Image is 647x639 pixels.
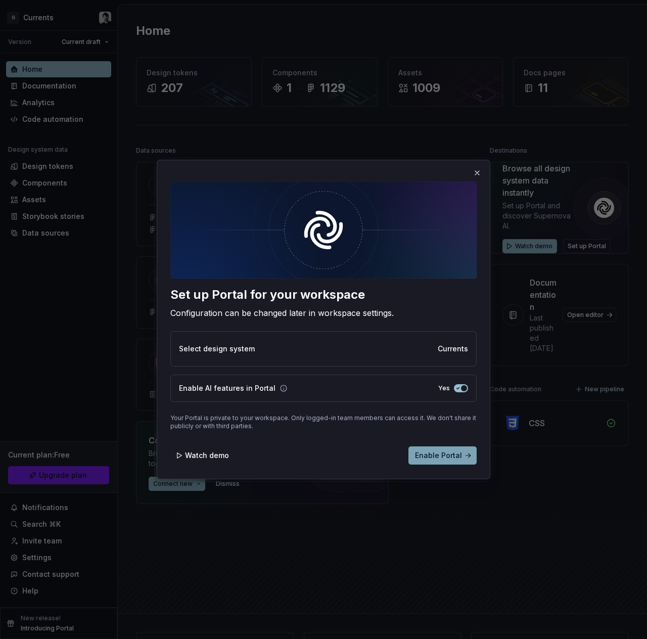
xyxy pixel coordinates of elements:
p: Select design system [179,344,255,354]
div: Set up Portal for your workspace [170,287,477,303]
p: Your Portal is private to your workspace. Only logged-in team members can access it. We don't sha... [170,414,477,430]
label: Yes [438,384,450,392]
div: Configuration can be changed later in workspace settings. [170,307,477,319]
button: Watch demo [170,446,236,465]
span: Watch demo [185,450,229,461]
p: Currents [438,344,468,354]
span: Enable Portal [415,450,462,461]
button: Enable Portal [408,446,477,465]
p: Enable AI features in Portal [179,383,275,393]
